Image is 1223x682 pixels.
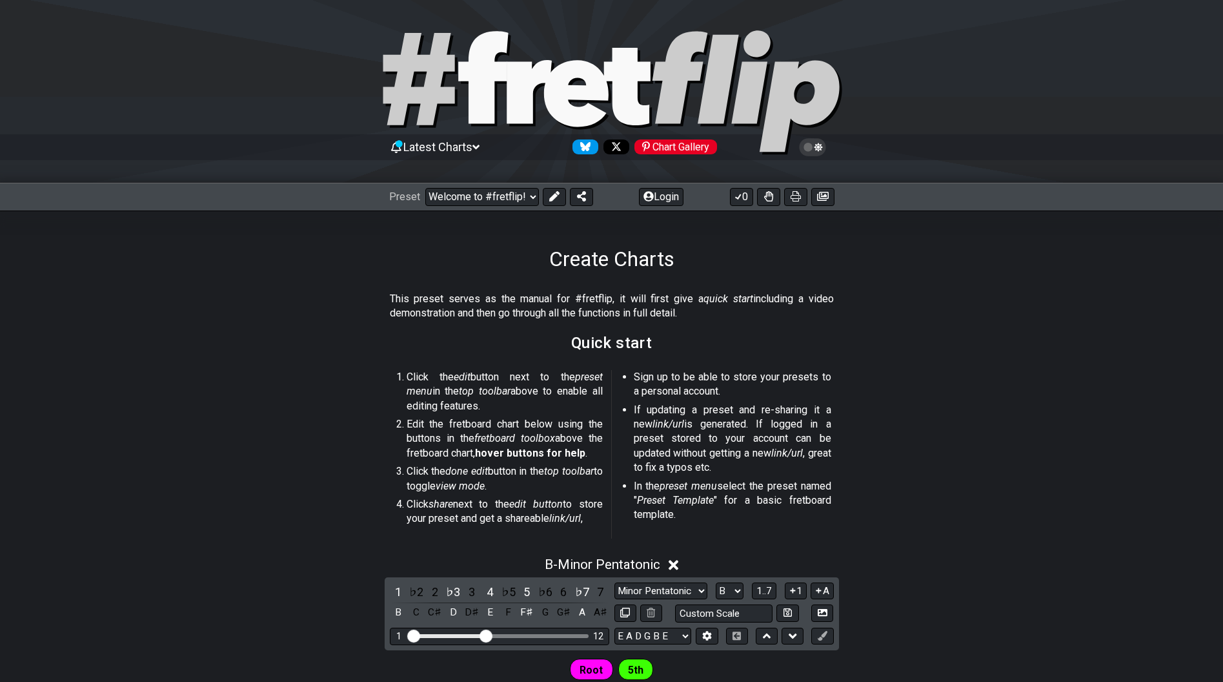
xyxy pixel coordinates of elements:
button: Edit Preset [543,188,566,206]
div: Chart Gallery [634,139,717,154]
div: toggle scale degree [445,583,461,601]
h2: Quick start [571,336,652,350]
span: 1..7 [756,585,772,597]
span: Preset [389,191,420,203]
span: First enable full edit mode to edit [580,661,603,679]
p: Sign up to be able to store your presets to a personal account. [634,370,831,399]
em: done edit [445,465,488,477]
span: Toggle light / dark theme [805,141,820,153]
button: Share Preset [570,188,593,206]
a: Follow #fretflip at Bluesky [567,139,598,154]
em: edit button [509,498,563,510]
em: edit [454,371,470,383]
button: Edit Tuning [696,628,718,645]
div: toggle pitch class [537,604,554,621]
button: Create Image [811,604,833,622]
div: toggle pitch class [555,604,572,621]
div: toggle pitch class [390,604,407,621]
div: toggle scale degree [500,583,517,601]
button: A [811,583,833,600]
select: Preset [425,188,539,206]
p: Click the button in the to toggle . [407,464,603,493]
div: toggle pitch class [481,604,498,621]
button: Move up [756,628,778,645]
p: Click the button next to the in the above to enable all editing features. [407,370,603,413]
div: Visible fret range [390,628,609,645]
select: Tonic/Root [716,583,743,600]
button: Create image [811,188,834,206]
div: 12 [593,631,603,642]
button: Print [784,188,807,206]
div: toggle pitch class [500,604,517,621]
em: link/url [771,447,803,459]
em: preset menu [660,480,717,492]
em: link/url [652,418,684,430]
select: Scale [614,583,707,600]
button: Delete [640,604,662,622]
div: toggle scale degree [463,583,480,601]
div: toggle scale degree [427,583,443,601]
button: 1..7 [752,583,776,600]
em: link/url [549,512,581,524]
div: toggle scale degree [555,583,572,601]
em: view mode [436,480,485,492]
p: Click next to the to store your preset and get a shareable , [407,497,603,526]
button: 0 [730,188,753,206]
button: Move down [782,628,804,645]
p: This preset serves as the manual for #fretflip, it will first give a including a video demonstrat... [390,292,834,321]
a: Follow #fretflip at X [598,139,629,154]
em: fretboard toolbox [474,432,555,444]
span: Latest Charts [403,140,472,154]
button: Login [639,188,683,206]
em: preset menu [407,371,603,397]
button: 1 [785,583,807,600]
div: toggle pitch class [427,604,443,621]
div: toggle scale degree [518,583,535,601]
em: quick start [703,293,753,305]
div: toggle pitch class [445,604,461,621]
strong: hover buttons for help [475,447,585,459]
div: toggle pitch class [574,604,591,621]
em: Preset Template [637,494,714,506]
em: share [429,498,453,510]
p: In the select the preset named " " for a basic fretboard template. [634,479,831,522]
h1: Create Charts [549,247,674,271]
div: toggle scale degree [537,583,554,601]
div: toggle pitch class [518,604,535,621]
button: First click edit preset to enable marker editing [811,628,833,645]
div: toggle pitch class [463,604,480,621]
a: #fretflip at Pinterest [629,139,717,154]
em: top toolbar [544,465,594,477]
button: Toggle Dexterity for all fretkits [757,188,780,206]
div: toggle scale degree [481,583,498,601]
p: Edit the fretboard chart below using the buttons in the above the fretboard chart, . [407,417,603,460]
span: First enable full edit mode to edit [628,661,643,679]
div: toggle scale degree [390,583,407,601]
p: If updating a preset and re-sharing it a new is generated. If logged in a preset stored to your a... [634,403,831,475]
div: toggle pitch class [408,604,425,621]
span: B - Minor Pentatonic [545,557,660,572]
button: Copy [614,604,636,622]
select: Tuning [614,628,691,645]
button: Toggle horizontal chord view [726,628,748,645]
div: toggle scale degree [574,583,591,601]
div: 1 [396,631,401,642]
div: toggle pitch class [592,604,609,621]
div: toggle scale degree [408,583,425,601]
div: toggle scale degree [592,583,609,601]
button: Store user defined scale [776,604,798,622]
em: top toolbar [459,385,510,397]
